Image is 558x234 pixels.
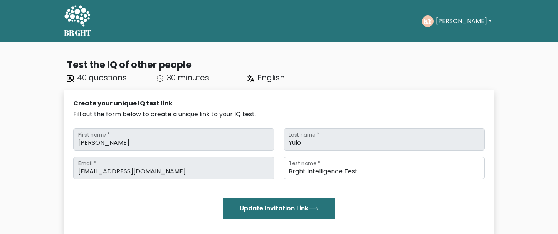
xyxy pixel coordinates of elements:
button: [PERSON_NAME] [434,16,494,26]
input: Email [73,157,274,179]
input: Test name [284,157,485,179]
text: KY [424,17,432,25]
span: 40 questions [77,72,127,83]
div: Test the IQ of other people [67,58,494,72]
a: BRGHT [64,3,92,39]
span: 30 minutes [167,72,209,83]
span: English [257,72,285,83]
div: Create your unique IQ test link [73,99,485,108]
h5: BRGHT [64,28,92,37]
input: First name [73,128,274,151]
input: Last name [284,128,485,151]
div: Fill out the form below to create a unique link to your IQ test. [73,110,485,119]
button: Update Invitation Link [223,198,335,219]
